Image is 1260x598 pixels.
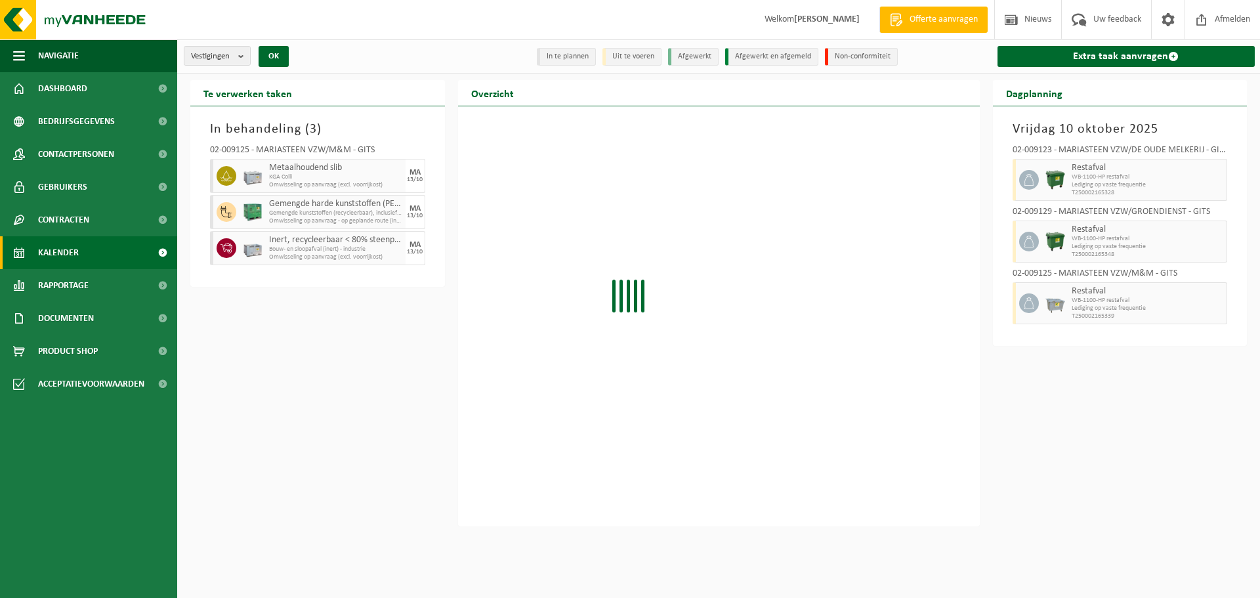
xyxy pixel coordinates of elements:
[537,48,596,66] li: In te plannen
[1013,207,1228,221] div: 02-009129 - MARIASTEEN VZW/GROENDIENST - GITS
[38,105,115,138] span: Bedrijfsgegevens
[1072,286,1224,297] span: Restafval
[269,181,402,189] span: Omwisseling op aanvraag (excl. voorrijkost)
[1072,312,1224,320] span: T250002165339
[1072,235,1224,243] span: WB-1100-HP restafval
[269,199,402,209] span: Gemengde harde kunststoffen (PE, PP en PVC), recycleerbaar (industrieel)
[38,72,87,105] span: Dashboard
[38,171,87,203] span: Gebruikers
[409,205,421,213] div: MA
[190,80,305,106] h2: Te verwerken taken
[269,253,402,261] span: Omwisseling op aanvraag (excl. voorrijkost)
[1072,224,1224,235] span: Restafval
[269,217,402,225] span: Omwisseling op aanvraag - op geplande route (incl. verwerking)
[1072,181,1224,189] span: Lediging op vaste frequentie
[794,14,860,24] strong: [PERSON_NAME]
[1045,293,1065,313] img: WB-2500-GAL-GY-01
[269,173,402,181] span: KGA Colli
[409,241,421,249] div: MA
[825,48,898,66] li: Non-conformiteit
[210,119,425,139] h3: In behandeling ( )
[269,235,402,246] span: Inert, recycleerbaar < 80% steenpuin
[1072,297,1224,305] span: WB-1100-HP restafval
[1072,163,1224,173] span: Restafval
[38,335,98,368] span: Product Shop
[269,209,402,217] span: Gemengde kunststoffen (recycleerbaar), inclusief PVC
[269,163,402,173] span: Metaalhoudend slib
[269,246,402,253] span: Bouw- en sloopafval (inert) - industrie
[997,46,1255,67] a: Extra taak aanvragen
[259,46,289,67] button: OK
[191,47,233,66] span: Vestigingen
[1072,243,1224,251] span: Lediging op vaste frequentie
[38,269,89,302] span: Rapportage
[1072,251,1224,259] span: T250002165348
[879,7,988,33] a: Offerte aanvragen
[1072,305,1224,312] span: Lediging op vaste frequentie
[38,368,144,400] span: Acceptatievoorwaarden
[1013,269,1228,282] div: 02-009125 - MARIASTEEN VZW/M&M - GITS
[38,236,79,269] span: Kalender
[1013,146,1228,159] div: 02-009123 - MARIASTEEN VZW/DE OUDE MELKERIJ - GITS
[668,48,719,66] li: Afgewerkt
[407,249,423,255] div: 13/10
[409,169,421,177] div: MA
[210,146,425,159] div: 02-009125 - MARIASTEEN VZW/M&M - GITS
[1013,119,1228,139] h3: Vrijdag 10 oktober 2025
[243,238,262,258] img: PB-LB-0680-HPE-GY-01
[38,138,114,171] span: Contactpersonen
[184,46,251,66] button: Vestigingen
[906,13,981,26] span: Offerte aanvragen
[243,166,262,186] img: PB-LB-0680-HPE-GY-11
[1045,170,1065,190] img: WB-1100-HPE-GN-01
[407,213,423,219] div: 13/10
[310,123,317,136] span: 3
[38,302,94,335] span: Documenten
[602,48,661,66] li: Uit te voeren
[38,203,89,236] span: Contracten
[1072,173,1224,181] span: WB-1100-HP restafval
[243,202,262,222] img: PB-HB-1400-HPE-GN-01
[38,39,79,72] span: Navigatie
[1045,232,1065,251] img: WB-1100-HPE-GN-01
[458,80,527,106] h2: Overzicht
[993,80,1076,106] h2: Dagplanning
[407,177,423,183] div: 13/10
[725,48,818,66] li: Afgewerkt en afgemeld
[1072,189,1224,197] span: T250002165328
